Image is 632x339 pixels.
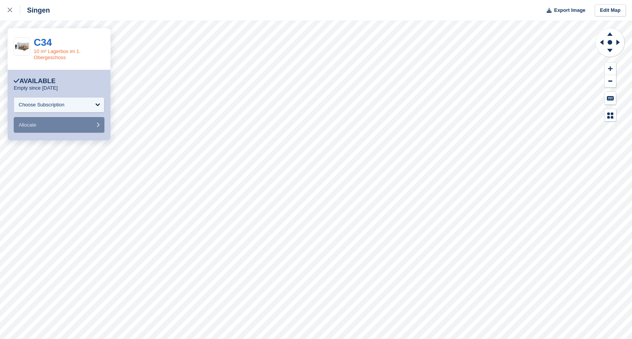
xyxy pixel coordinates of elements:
[14,85,58,91] p: Empty since [DATE]
[595,4,626,17] a: Edit Map
[554,6,585,14] span: Export Image
[605,75,616,88] button: Zoom Out
[14,117,104,133] button: Allocate
[19,101,64,109] div: Choose Subscription
[605,63,616,75] button: Zoom In
[19,122,36,128] span: Allocate
[14,77,56,85] div: Available
[34,48,81,60] a: 10 m² Lagerbox im 1. Obergeschoss
[542,4,586,17] button: Export Image
[20,6,50,15] div: Singen
[605,92,616,104] button: Keyboard Shortcuts
[605,109,616,122] button: Map Legend
[34,37,52,48] a: C34
[14,41,30,52] img: 100-sqft-unit%20(1).jpg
